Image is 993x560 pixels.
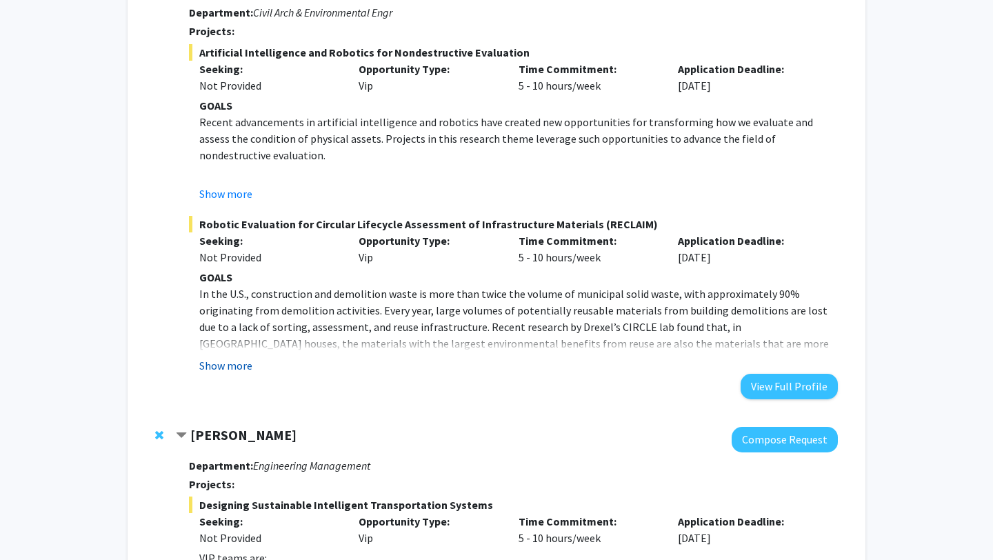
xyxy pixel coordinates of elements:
span: Robotic Evaluation for Circular Lifecycle Assessment of Infrastructure Materials (RECLAIM) [189,216,838,232]
p: Time Commitment: [519,232,658,249]
div: Not Provided [199,530,339,546]
p: Opportunity Type: [359,232,498,249]
strong: GOALS [199,270,232,284]
p: Time Commitment: [519,61,658,77]
p: Application Deadline: [678,232,817,249]
p: Opportunity Type: [359,61,498,77]
div: Not Provided [199,77,339,94]
p: Time Commitment: [519,513,658,530]
strong: Projects: [189,24,234,38]
div: 5 - 10 hours/week [508,61,668,94]
i: Engineering Management [253,459,370,472]
p: In the U.S., construction and demolition waste is more than twice the volume of municipal solid w... [199,286,838,368]
i: Civil Arch & Environmental Engr [253,6,392,19]
button: View Full Profile [741,374,838,399]
p: Seeking: [199,232,339,249]
iframe: Chat [10,498,59,550]
div: 5 - 10 hours/week [508,232,668,266]
div: Not Provided [199,249,339,266]
p: Recent advancements in artificial intelligence and robotics have created new opportunities for tr... [199,114,838,163]
strong: Projects: [189,477,234,491]
strong: Department: [189,459,253,472]
p: Application Deadline: [678,513,817,530]
p: Seeking: [199,513,339,530]
span: Remove Liang Zhang from bookmarks [155,430,163,441]
div: Vip [348,61,508,94]
button: Show more [199,357,252,374]
strong: [PERSON_NAME] [190,426,297,443]
button: Show more [199,186,252,202]
div: [DATE] [668,232,827,266]
div: [DATE] [668,513,827,546]
div: Vip [348,232,508,266]
div: [DATE] [668,61,827,94]
span: Contract Liang Zhang Bookmark [176,430,187,441]
span: Designing Sustainable Intelligent Transportation Systems [189,497,838,513]
span: Artificial Intelligence and Robotics for Nondestructive Evaluation [189,44,838,61]
button: Compose Request to Liang Zhang [732,427,838,452]
p: Seeking: [199,61,339,77]
strong: Department: [189,6,253,19]
p: Opportunity Type: [359,513,498,530]
p: Application Deadline: [678,61,817,77]
div: Vip [348,513,508,546]
div: 5 - 10 hours/week [508,513,668,546]
strong: GOALS [199,99,232,112]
